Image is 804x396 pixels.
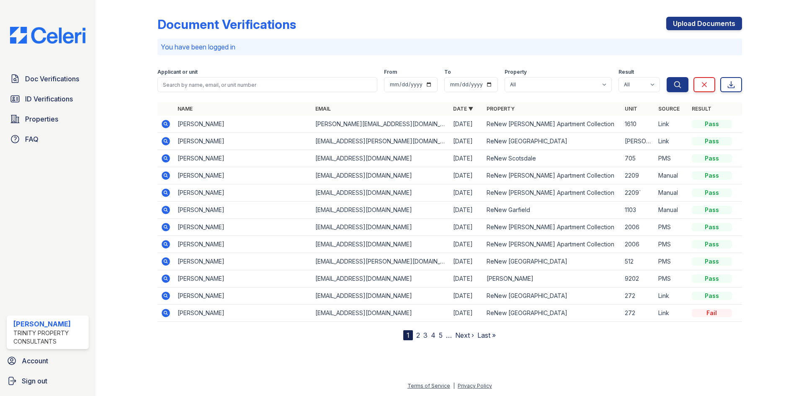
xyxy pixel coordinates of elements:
[157,17,296,32] div: Document Verifications
[453,383,455,389] div: |
[450,184,483,202] td: [DATE]
[692,137,732,145] div: Pass
[312,305,450,322] td: [EMAIL_ADDRESS][DOMAIN_NAME]
[178,106,193,112] a: Name
[658,106,680,112] a: Source
[416,331,420,339] a: 2
[174,167,312,184] td: [PERSON_NAME]
[477,331,496,339] a: Last »
[621,253,655,270] td: 512
[13,319,85,329] div: [PERSON_NAME]
[483,287,621,305] td: ReNew [GEOGRAPHIC_DATA]
[174,287,312,305] td: [PERSON_NAME]
[439,331,443,339] a: 5
[312,202,450,219] td: [EMAIL_ADDRESS][DOMAIN_NAME]
[621,202,655,219] td: 1103
[483,305,621,322] td: ReNew [GEOGRAPHIC_DATA]
[692,206,732,214] div: Pass
[161,42,739,52] p: You have been logged in
[455,331,474,339] a: Next ›
[655,202,688,219] td: Manual
[483,270,621,287] td: [PERSON_NAME]
[692,120,732,128] div: Pass
[174,150,312,167] td: [PERSON_NAME]
[450,219,483,236] td: [DATE]
[453,106,473,112] a: Date ▼
[157,77,377,92] input: Search by name, email, or unit number
[7,70,89,87] a: Doc Verifications
[483,236,621,253] td: ReNew [PERSON_NAME] Apartment Collection
[450,202,483,219] td: [DATE]
[312,236,450,253] td: [EMAIL_ADDRESS][DOMAIN_NAME]
[483,133,621,150] td: ReNew [GEOGRAPHIC_DATA]
[655,270,688,287] td: PMS
[25,114,58,124] span: Properties
[655,150,688,167] td: PMS
[692,292,732,300] div: Pass
[621,167,655,184] td: 2209
[450,287,483,305] td: [DATE]
[621,287,655,305] td: 272
[625,106,637,112] a: Unit
[621,236,655,253] td: 2006
[450,305,483,322] td: [DATE]
[621,133,655,150] td: [PERSON_NAME] 1A-103
[25,134,39,144] span: FAQ
[384,69,397,75] label: From
[692,309,732,317] div: Fail
[403,330,413,340] div: 1
[692,171,732,180] div: Pass
[174,116,312,133] td: [PERSON_NAME]
[450,236,483,253] td: [DATE]
[483,253,621,270] td: ReNew [GEOGRAPHIC_DATA]
[3,27,92,44] img: CE_Logo_Blue-a8612792a0a2168367f1c8372b55b34899dd931a85d93a1a3d3e32e68fde9ad4.png
[25,74,79,84] span: Doc Verifications
[450,253,483,270] td: [DATE]
[655,253,688,270] td: PMS
[157,69,198,75] label: Applicant or unit
[692,189,732,197] div: Pass
[487,106,515,112] a: Property
[450,167,483,184] td: [DATE]
[312,116,450,133] td: [PERSON_NAME][EMAIL_ADDRESS][DOMAIN_NAME]
[174,133,312,150] td: [PERSON_NAME]
[174,219,312,236] td: [PERSON_NAME]
[450,133,483,150] td: [DATE]
[655,167,688,184] td: Manual
[655,305,688,322] td: Link
[3,352,92,369] a: Account
[312,133,450,150] td: [EMAIL_ADDRESS][PERSON_NAME][DOMAIN_NAME]
[312,184,450,202] td: [EMAIL_ADDRESS][DOMAIN_NAME]
[450,150,483,167] td: [DATE]
[655,287,688,305] td: Link
[450,270,483,287] td: [DATE]
[655,184,688,202] td: Manual
[655,116,688,133] td: Link
[312,167,450,184] td: [EMAIL_ADDRESS][DOMAIN_NAME]
[621,305,655,322] td: 272
[444,69,451,75] label: To
[483,150,621,167] td: ReNew Scotsdale
[483,219,621,236] td: ReNew [PERSON_NAME] Apartment Collection
[692,257,732,266] div: Pass
[621,270,655,287] td: 9202
[458,383,492,389] a: Privacy Policy
[174,305,312,322] td: [PERSON_NAME]
[618,69,634,75] label: Result
[655,236,688,253] td: PMS
[666,17,742,30] a: Upload Documents
[174,270,312,287] td: [PERSON_NAME]
[25,94,73,104] span: ID Verifications
[174,236,312,253] td: [PERSON_NAME]
[655,219,688,236] td: PMS
[621,219,655,236] td: 2006
[174,253,312,270] td: [PERSON_NAME]
[621,150,655,167] td: 705
[655,133,688,150] td: Link
[7,91,89,107] a: ID Verifications
[3,373,92,389] a: Sign out
[621,116,655,133] td: 1610
[312,270,450,287] td: [EMAIL_ADDRESS][DOMAIN_NAME]
[7,111,89,127] a: Properties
